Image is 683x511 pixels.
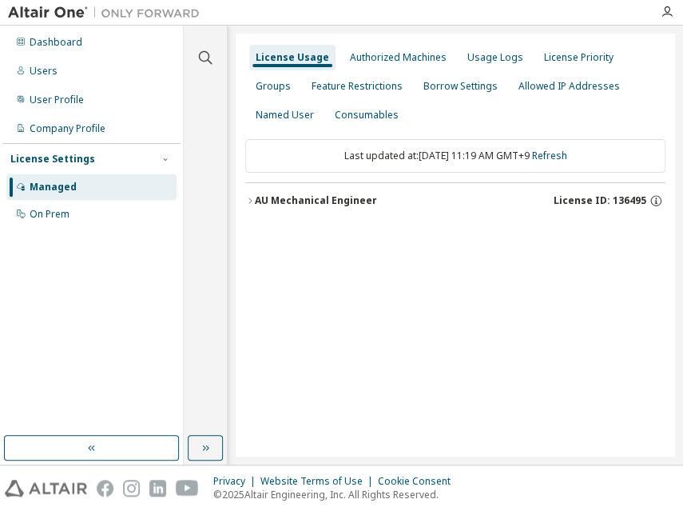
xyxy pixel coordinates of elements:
a: Refresh [532,149,567,162]
button: AU Mechanical EngineerLicense ID: 136495 [245,183,665,218]
div: On Prem [30,208,69,221]
div: Borrow Settings [423,80,498,93]
div: Managed [30,181,77,194]
img: Altair One [8,5,208,21]
div: Named User [256,109,314,122]
div: License Settings [10,153,95,166]
span: License ID: 136495 [554,194,646,207]
img: youtube.svg [176,480,199,497]
div: Users [30,65,58,78]
div: License Usage [256,51,329,64]
div: Consumables [335,109,399,122]
div: Dashboard [30,36,82,49]
div: AU Mechanical Engineer [255,194,377,207]
div: Privacy [213,475,260,488]
img: instagram.svg [123,480,140,497]
div: License Priority [544,51,614,64]
div: Authorized Machines [350,51,447,64]
img: linkedin.svg [149,480,166,497]
div: Last updated at: [DATE] 11:19 AM GMT+9 [245,139,665,173]
div: User Profile [30,94,84,106]
div: Groups [256,80,291,93]
div: Website Terms of Use [260,475,378,488]
div: Company Profile [30,122,105,135]
img: facebook.svg [97,480,113,497]
div: Usage Logs [467,51,523,64]
div: Allowed IP Addresses [518,80,620,93]
div: Feature Restrictions [312,80,403,93]
p: © 2025 Altair Engineering, Inc. All Rights Reserved. [213,488,460,501]
div: Cookie Consent [378,475,460,488]
img: altair_logo.svg [5,480,87,497]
